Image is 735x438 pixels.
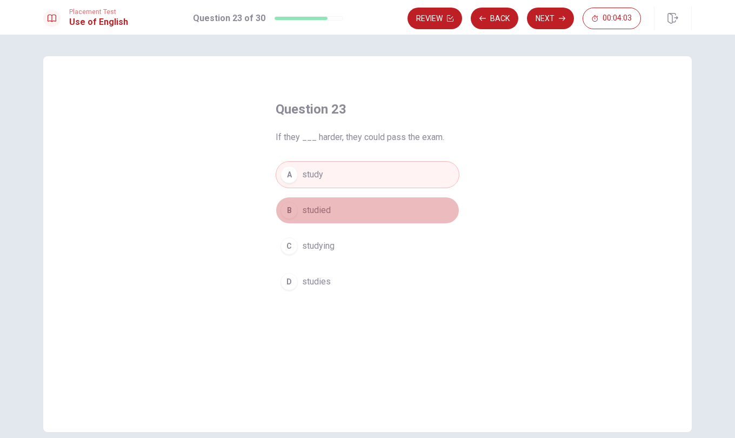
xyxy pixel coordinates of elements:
[276,233,459,260] button: Cstudying
[280,237,298,255] div: C
[276,101,459,118] h4: Question 23
[69,16,128,29] h1: Use of English
[407,8,462,29] button: Review
[527,8,574,29] button: Next
[583,8,641,29] button: 00:04:03
[280,166,298,183] div: A
[193,12,265,25] h1: Question 23 of 30
[471,8,518,29] button: Back
[280,273,298,290] div: D
[302,240,335,253] span: studying
[69,8,128,16] span: Placement Test
[276,131,459,144] span: If they ___ harder, they could pass the exam.
[302,168,323,181] span: study
[302,275,331,288] span: studies
[302,204,331,217] span: studied
[280,202,298,219] div: B
[276,268,459,295] button: Dstudies
[276,197,459,224] button: Bstudied
[276,161,459,188] button: Astudy
[603,14,632,23] span: 00:04:03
